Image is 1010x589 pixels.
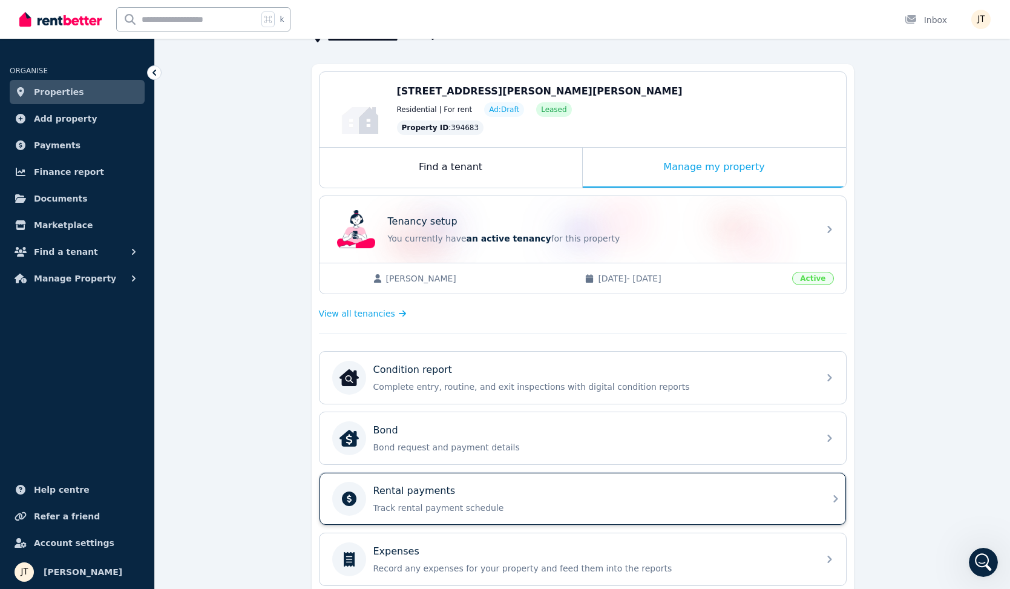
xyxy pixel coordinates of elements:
span: an active tenancy [467,234,551,243]
span: Payments [34,138,80,153]
span: Active [792,272,833,285]
a: Help centre [10,478,145,502]
span: View all tenancies [319,308,395,320]
a: Marketplace [10,213,145,237]
div: and she's saying there are funds In her account [44,293,232,331]
button: go back [8,5,31,28]
a: View all tenancies [319,308,407,320]
div: The RentBetter Team says… [10,233,232,293]
img: Tenancy setup [337,210,376,249]
div: Close [212,5,234,27]
div: [DATE] [10,70,232,86]
p: Tenancy setup [388,214,457,229]
img: Condition report [339,368,359,387]
span: k [280,15,284,24]
span: Property ID [402,123,449,133]
a: Condition reportCondition reportComplete entry, routine, and exit inspections with digital condit... [320,352,846,404]
p: Expenses [373,544,419,559]
a: Documents [10,186,145,211]
span: Add property [34,111,97,126]
a: Add property [10,107,145,131]
div: Find a tenant [320,148,582,188]
iframe: Intercom live chat [969,548,998,577]
a: ExpensesRecord any expenses for your property and feed them into the reports [320,533,846,585]
img: Jamie Taylor [971,10,991,29]
div: What can we help with [DATE]? [19,156,152,168]
span: Finance report [34,165,104,179]
a: Properties [10,80,145,104]
span: Marketplace [34,218,93,232]
span: Leased [541,105,566,114]
a: Rental paymentsTrack rental payment schedule [320,473,846,525]
p: Bond request and payment details [373,441,812,453]
button: Find a tenant [10,240,145,264]
div: Hi there 👋 This is Fin speaking. I’m here to answer your questions, but you’ll always have the op... [10,86,198,148]
div: When a tenant has funds but the payment still fails, it's usually because the bank temporarily wi... [19,348,223,407]
p: Complete entry, routine, and exit inspections with digital condition reports [373,381,812,393]
button: Upload attachment [57,397,67,406]
button: Home [189,5,212,28]
img: Jamie Taylor [15,562,34,582]
div: : 394683 [397,120,484,135]
span: Properties [34,85,84,99]
p: Rental payments [373,484,456,498]
div: Please make sure to click the options to 'get more help' if we haven't answered your question. [19,240,189,276]
div: Hello - my tenant in unit 4 has had her payment 'fail' this week [44,185,232,223]
span: Find a tenant [34,245,98,259]
button: Gif picker [38,397,48,406]
p: Bond [373,423,398,438]
p: You currently have for this property [388,232,812,245]
a: Finance report [10,160,145,184]
a: BondBondBond request and payment details [320,412,846,464]
div: Inbox [905,14,947,26]
img: Bond [339,429,359,448]
h1: [PERSON_NAME] [59,6,137,15]
p: Condition report [373,363,452,377]
a: Payments [10,133,145,157]
div: and she's saying there are funds In her account [53,300,223,324]
span: Manage Property [34,271,116,286]
img: RentBetter [19,10,102,28]
span: ORGANISE [10,67,48,75]
div: Manage my property [583,148,846,188]
a: Account settings [10,531,145,555]
span: Account settings [34,536,114,550]
img: Profile image for Dan [34,7,54,26]
textarea: Message… [10,371,232,392]
span: Documents [34,191,88,206]
div: What can we help with [DATE]? [10,149,162,176]
span: Ad: Draft [489,105,519,114]
span: Refer a friend [34,509,100,524]
div: Please make sure to click the options to 'get more help' if we haven't answered your question. [10,233,198,283]
button: Emoji picker [19,397,28,406]
p: Active 3h ago [59,15,113,27]
button: Send a message… [208,392,227,411]
a: Refer a friend [10,504,145,528]
div: Hello - my tenant in unit 4 has had her payment 'fail' this week [53,192,223,216]
span: Help centre [34,482,90,497]
div: Hi there 👋 This is Fin speaking. I’m here to answer your questions, but you’ll always have the op... [19,93,189,140]
span: [PERSON_NAME] [386,272,573,285]
div: Jamie says… [10,293,232,341]
span: [STREET_ADDRESS][PERSON_NAME][PERSON_NAME] [397,85,683,97]
span: [PERSON_NAME] [44,565,122,579]
div: The RentBetter Team says… [10,149,232,185]
div: The RentBetter Team says… [10,86,232,149]
button: Manage Property [10,266,145,291]
p: Record any expenses for your property and feed them into the reports [373,562,812,574]
p: Track rental payment schedule [373,502,812,514]
a: Tenancy setupTenancy setupYou currently havean active tenancyfor this property [320,196,846,263]
div: Jamie says… [10,185,232,233]
span: Residential | For rent [397,105,473,114]
span: [DATE] - [DATE] [598,272,785,285]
